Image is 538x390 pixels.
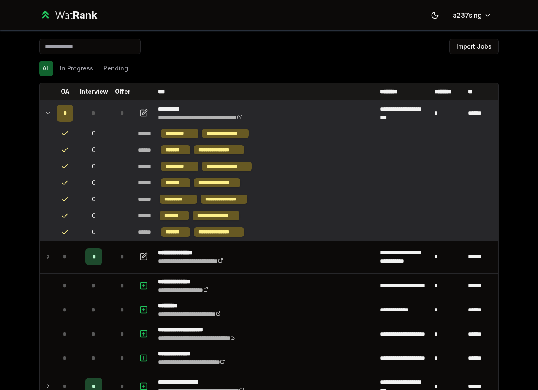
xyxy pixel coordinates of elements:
td: 0 [77,142,111,158]
button: In Progress [57,61,97,76]
td: 0 [77,208,111,224]
td: 0 [77,158,111,174]
button: All [39,61,53,76]
button: Pending [100,61,131,76]
span: a237sing [453,10,482,20]
td: 0 [77,125,111,141]
p: OA [61,87,70,96]
button: Import Jobs [449,39,499,54]
a: WatRank [39,8,97,22]
td: 0 [77,175,111,191]
p: Interview [80,87,108,96]
p: Offer [115,87,130,96]
button: a237sing [446,8,499,23]
span: Rank [73,9,97,21]
div: Wat [55,8,97,22]
td: 0 [77,191,111,207]
td: 0 [77,224,111,240]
